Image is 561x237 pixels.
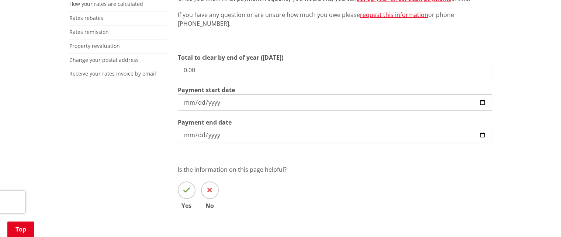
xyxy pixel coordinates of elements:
[7,222,34,237] a: Top
[69,14,103,21] a: Rates rebates
[69,70,156,77] a: Receive your rates invoice by email
[69,0,143,7] a: How your rates are calculated
[178,53,283,62] label: Total to clear by end of year ([DATE])
[360,11,428,19] a: request this information
[178,165,492,174] p: Is the information on this page helpful?
[527,206,554,233] iframe: Messenger Launcher
[178,10,492,28] p: If you have any question or are unsure how much you owe please or phone [PHONE_NUMBER].
[178,86,235,94] label: Payment start date
[69,28,109,35] a: Rates remission
[69,56,139,63] a: Change your postal address
[178,203,195,209] span: Yes
[178,118,232,127] label: Payment end date
[69,42,120,49] a: Property revaluation
[201,203,219,209] span: No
